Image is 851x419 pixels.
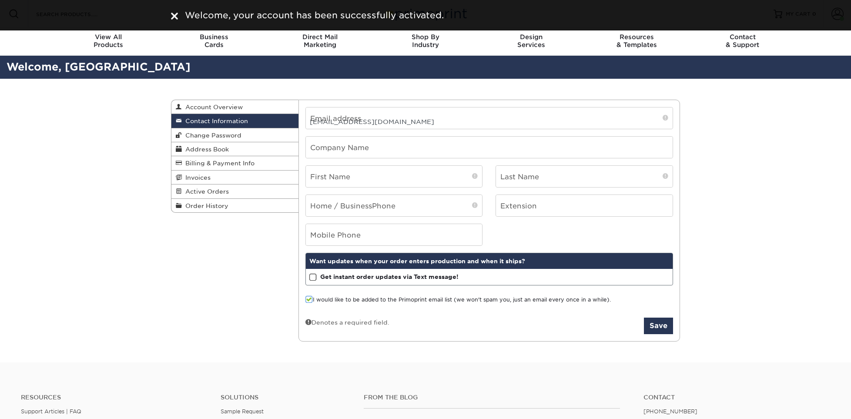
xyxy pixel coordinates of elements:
[690,33,795,41] span: Contact
[171,128,298,142] a: Change Password
[171,184,298,198] a: Active Orders
[182,160,255,167] span: Billing & Payment Info
[182,146,229,153] span: Address Book
[161,33,267,41] span: Business
[171,199,298,212] a: Order History
[182,202,228,209] span: Order History
[221,394,350,401] h4: Solutions
[584,33,690,41] span: Resources
[171,142,298,156] a: Address Book
[171,100,298,114] a: Account Overview
[373,28,479,56] a: Shop ByIndustry
[373,33,479,49] div: Industry
[478,33,584,49] div: Services
[267,33,373,41] span: Direct Mail
[161,28,267,56] a: BusinessCards
[584,28,690,56] a: Resources& Templates
[221,408,264,415] a: Sample Request
[267,28,373,56] a: Direct MailMarketing
[267,33,373,49] div: Marketing
[305,318,389,327] div: Denotes a required field.
[161,33,267,49] div: Cards
[690,28,795,56] a: Contact& Support
[364,394,620,401] h4: From the Blog
[373,33,479,41] span: Shop By
[171,114,298,128] a: Contact Information
[56,28,161,56] a: View AllProducts
[21,408,81,415] a: Support Articles | FAQ
[643,408,697,415] a: [PHONE_NUMBER]
[306,253,673,269] div: Want updates when your order enters production and when it ships?
[56,33,161,41] span: View All
[182,117,248,124] span: Contact Information
[690,33,795,49] div: & Support
[182,104,243,111] span: Account Overview
[21,394,208,401] h4: Resources
[584,33,690,49] div: & Templates
[478,33,584,41] span: Design
[185,10,444,20] span: Welcome, your account has been successfully activated.
[478,28,584,56] a: DesignServices
[182,132,241,139] span: Change Password
[305,296,611,304] label: I would like to be added to the Primoprint email list (we won't spam you, just an email every onc...
[182,188,229,195] span: Active Orders
[644,318,673,334] button: Save
[171,156,298,170] a: Billing & Payment Info
[182,174,211,181] span: Invoices
[56,33,161,49] div: Products
[171,171,298,184] a: Invoices
[171,13,178,20] img: close
[320,273,459,280] strong: Get instant order updates via Text message!
[643,394,830,401] a: Contact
